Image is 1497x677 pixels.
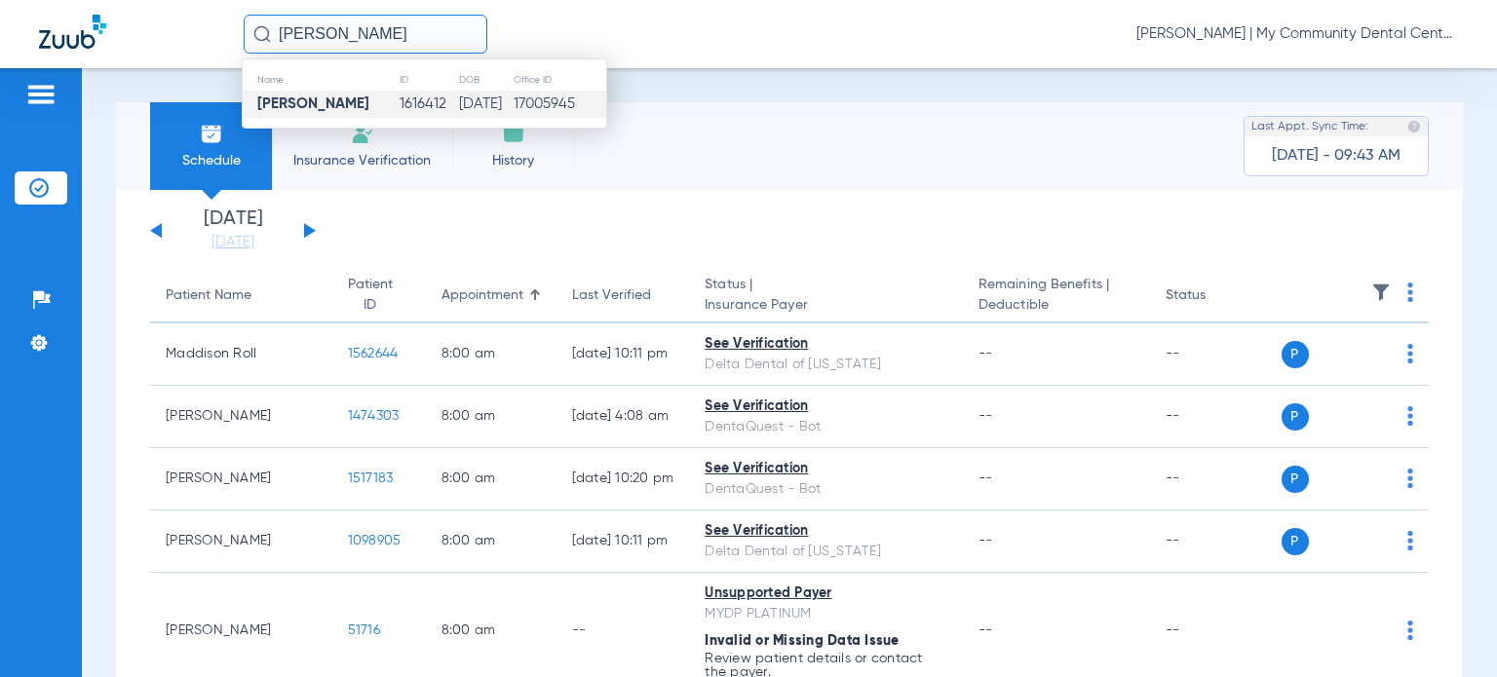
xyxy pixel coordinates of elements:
td: [PERSON_NAME] [150,448,332,510]
img: filter.svg [1371,282,1391,302]
div: Appointment [441,285,523,306]
div: Patient ID [348,275,393,316]
span: [DATE] - 09:43 AM [1272,146,1401,166]
div: Patient Name [166,285,251,306]
div: Last Verified [572,285,651,306]
th: Status | [689,269,963,323]
span: -- [979,534,993,547]
td: 1616412 [399,91,458,118]
img: Manual Insurance Verification [351,122,374,145]
a: [DATE] [174,233,291,252]
span: History [467,151,559,170]
img: Search Icon [253,25,271,43]
td: 8:00 AM [426,510,557,573]
td: -- [1150,448,1282,510]
iframe: Chat Widget [1400,583,1497,677]
li: [DATE] [174,209,291,252]
span: Insurance Payer [705,295,947,316]
span: -- [979,471,993,485]
th: Remaining Benefits | [963,269,1150,323]
div: Last Verified [572,285,674,306]
td: -- [1150,510,1282,573]
th: ID [399,69,458,91]
div: See Verification [705,396,947,417]
td: [DATE] 10:11 PM [557,323,690,386]
span: 51716 [348,623,380,637]
img: group-dot-blue.svg [1407,282,1413,302]
td: Maddison Roll [150,323,332,386]
span: P [1282,341,1309,368]
img: last sync help info [1407,120,1421,133]
img: Schedule [200,122,223,145]
div: Appointment [441,285,541,306]
td: -- [1150,323,1282,386]
span: -- [979,623,993,637]
img: group-dot-blue.svg [1407,344,1413,363]
div: DentaQuest - Bot [705,479,947,500]
div: See Verification [705,521,947,542]
td: [DATE] 4:08 AM [557,386,690,448]
div: Delta Dental of [US_STATE] [705,542,947,562]
span: 1517183 [348,471,394,485]
span: P [1282,466,1309,493]
span: Invalid or Missing Data Issue [705,634,899,648]
td: [DATE] 10:20 PM [557,448,690,510]
td: [PERSON_NAME] [150,386,332,448]
div: DentaQuest - Bot [705,417,947,437]
th: Name [243,69,399,91]
input: Search for patients [244,15,487,54]
div: Patient Name [166,285,317,306]
div: Delta Dental of [US_STATE] [705,355,947,375]
td: 17005945 [513,91,606,118]
span: 1562644 [348,347,399,360]
div: Unsupported Payer [705,583,947,604]
div: See Verification [705,459,947,479]
img: group-dot-blue.svg [1407,406,1413,426]
span: 1474303 [348,409,400,423]
div: See Verification [705,334,947,355]
span: -- [979,347,993,360]
td: -- [1150,386,1282,448]
div: Patient ID [348,275,410,316]
span: P [1282,528,1309,555]
th: Office ID [513,69,606,91]
div: MYDP PLATINUM [705,604,947,624]
td: 8:00 AM [426,448,557,510]
td: [DATE] [458,91,513,118]
span: Schedule [165,151,257,170]
img: hamburger-icon [25,83,57,106]
span: [PERSON_NAME] | My Community Dental Centers [1136,24,1458,44]
img: History [502,122,525,145]
td: 8:00 AM [426,386,557,448]
td: 8:00 AM [426,323,557,386]
img: Zuub Logo [39,15,106,49]
th: DOB [458,69,513,91]
span: Last Appt. Sync Time: [1251,117,1368,136]
span: Deductible [979,295,1134,316]
strong: [PERSON_NAME] [257,96,369,111]
span: 1098905 [348,534,402,547]
th: Status [1150,269,1282,323]
span: -- [979,409,993,423]
td: [DATE] 10:11 PM [557,510,690,573]
img: group-dot-blue.svg [1407,531,1413,550]
td: [PERSON_NAME] [150,510,332,573]
img: group-dot-blue.svg [1407,469,1413,488]
span: P [1282,403,1309,431]
span: Insurance Verification [287,151,438,170]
